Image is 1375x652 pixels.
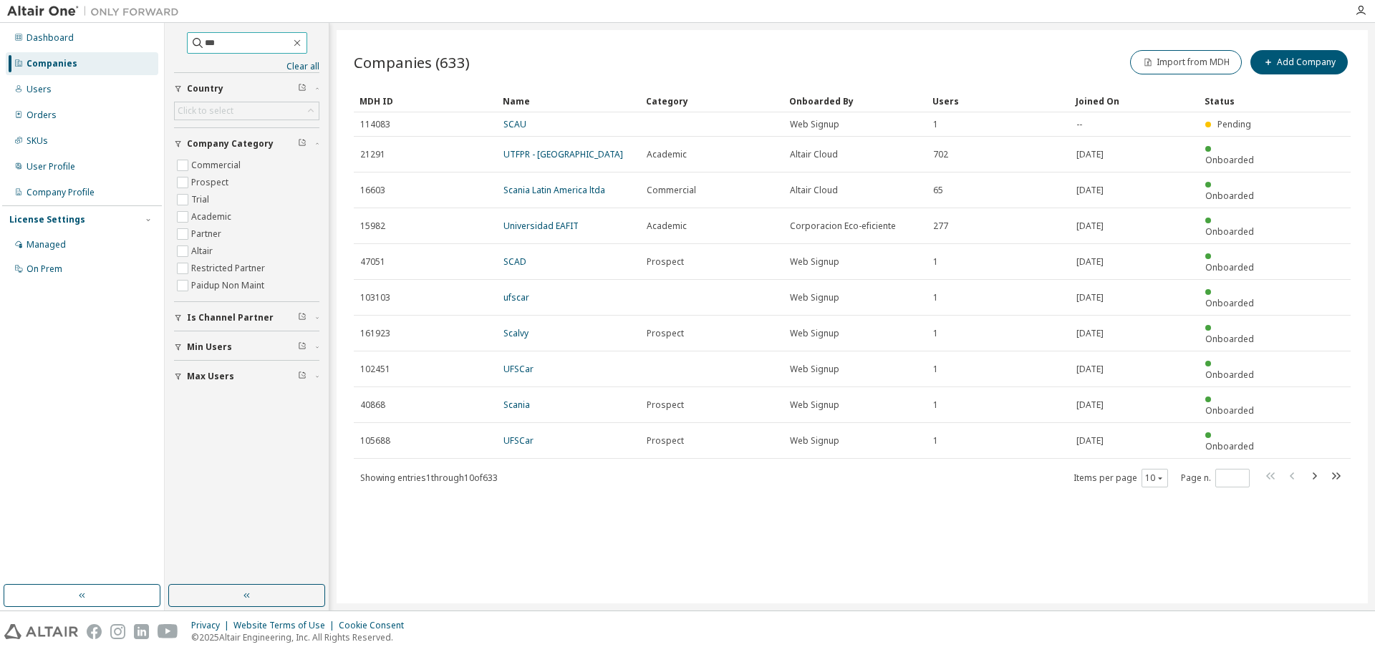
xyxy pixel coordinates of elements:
a: Scania [503,399,530,411]
p: © 2025 Altair Engineering, Inc. All Rights Reserved. [191,631,412,643]
span: Commercial [647,185,696,196]
div: Users [26,84,52,95]
span: Onboarded [1205,369,1254,381]
span: Is Channel Partner [187,312,274,323]
button: Import from MDH [1130,50,1242,74]
span: [DATE] [1076,256,1104,268]
span: Web Signup [790,256,839,268]
img: altair_logo.svg [4,624,78,639]
a: ufscar [503,291,529,303]
span: Company Category [187,138,274,150]
span: 1 [933,292,938,303]
div: Orders [26,110,57,121]
span: 15982 [360,220,385,232]
button: Country [174,73,319,104]
span: Academic [647,220,687,232]
span: 16603 [360,185,385,196]
span: [DATE] [1076,149,1104,160]
span: Onboarded [1205,404,1254,417]
span: Prospect [647,256,684,268]
div: User Profile [26,161,75,172]
div: License Settings [9,214,85,225]
a: UTFPR - [GEOGRAPHIC_DATA] [503,148,623,160]
span: Pending [1217,118,1251,130]
span: Page n. [1181,469,1250,487]
label: Commercial [191,157,243,174]
span: 1 [933,364,938,375]
label: Restricted Partner [191,260,268,277]
div: Status [1205,89,1265,112]
span: 1 [933,328,938,339]
span: -- [1076,119,1082,130]
span: 277 [933,220,948,232]
a: SCAD [503,256,526,268]
span: Onboarded [1205,261,1254,273]
div: Joined On [1076,89,1193,112]
span: 114083 [360,119,390,130]
label: Prospect [191,174,231,191]
div: Privacy [191,620,233,631]
button: Min Users [174,331,319,363]
span: 702 [933,149,948,160]
span: 1 [933,119,938,130]
span: [DATE] [1076,435,1104,447]
span: Clear filter [298,138,307,150]
span: Altair Cloud [790,185,838,196]
div: SKUs [26,135,48,147]
div: Name [503,89,635,112]
span: 1 [933,256,938,268]
a: Universidad EAFIT [503,220,579,232]
span: Clear filter [298,83,307,94]
span: Web Signup [790,399,839,411]
span: 105688 [360,435,390,447]
span: Web Signup [790,435,839,447]
button: Max Users [174,361,319,392]
span: [DATE] [1076,185,1104,196]
div: MDH ID [360,89,491,112]
span: 161923 [360,328,390,339]
span: [DATE] [1076,220,1104,232]
div: Dashboard [26,32,74,44]
div: Users [932,89,1064,112]
span: Onboarded [1205,297,1254,309]
span: Academic [647,149,687,160]
span: 103103 [360,292,390,303]
span: Prospect [647,328,684,339]
span: [DATE] [1076,364,1104,375]
span: Items per page [1074,469,1168,487]
img: instagram.svg [110,624,125,639]
div: Click to select [175,102,319,120]
button: Add Company [1250,50,1348,74]
div: Cookie Consent [339,620,412,631]
label: Altair [191,243,216,260]
span: 102451 [360,364,390,375]
span: 21291 [360,149,385,160]
div: Website Terms of Use [233,620,339,631]
span: [DATE] [1076,292,1104,303]
span: Onboarded [1205,225,1254,238]
label: Paidup Non Maint [191,277,267,294]
span: Clear filter [298,312,307,323]
span: Clear filter [298,371,307,382]
img: youtube.svg [158,624,178,639]
div: Company Profile [26,187,95,198]
span: Web Signup [790,119,839,130]
span: Corporacion Eco-eficiente [790,220,896,232]
span: Web Signup [790,364,839,375]
div: Category [646,89,778,112]
span: Onboarded [1205,440,1254,452]
img: linkedin.svg [134,624,149,639]
span: [DATE] [1076,399,1104,411]
button: 10 [1145,472,1164,484]
a: SCAU [503,118,526,130]
span: 1 [933,435,938,447]
span: Altair Cloud [790,149,838,160]
div: Onboarded By [789,89,921,112]
span: 1 [933,399,938,411]
img: Altair One [7,4,186,19]
a: UFSCar [503,434,534,447]
span: 40868 [360,399,385,411]
span: Web Signup [790,328,839,339]
button: Is Channel Partner [174,302,319,334]
label: Trial [191,191,212,208]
